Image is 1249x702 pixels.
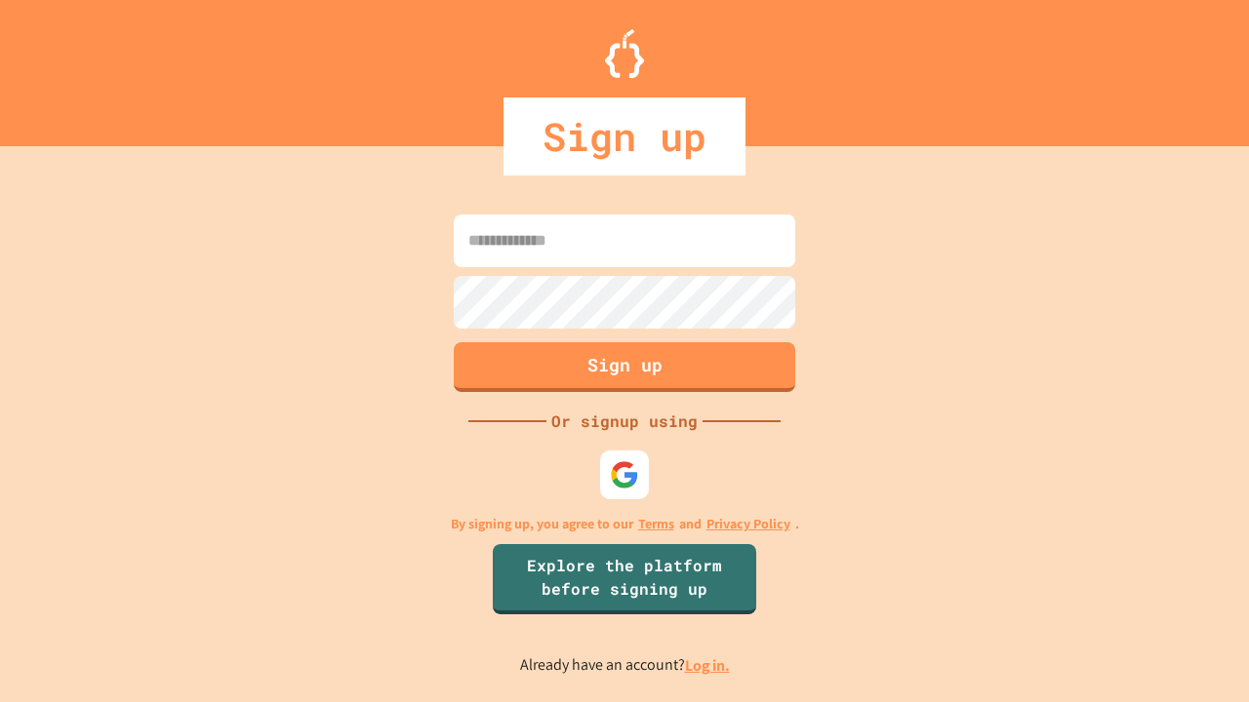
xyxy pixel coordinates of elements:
[454,342,795,392] button: Sign up
[706,514,790,534] a: Privacy Policy
[610,460,639,489] img: google-icon.svg
[493,544,756,614] a: Explore the platform before signing up
[520,653,730,678] p: Already have an account?
[546,409,703,433] div: Or signup using
[1167,624,1229,682] iframe: chat widget
[504,97,745,175] div: Sign up
[605,29,644,78] img: Logo.svg
[638,514,674,534] a: Terms
[685,655,730,676] a: Log in.
[1087,539,1229,622] iframe: chat widget
[451,514,799,534] p: By signing up, you agree to our and .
